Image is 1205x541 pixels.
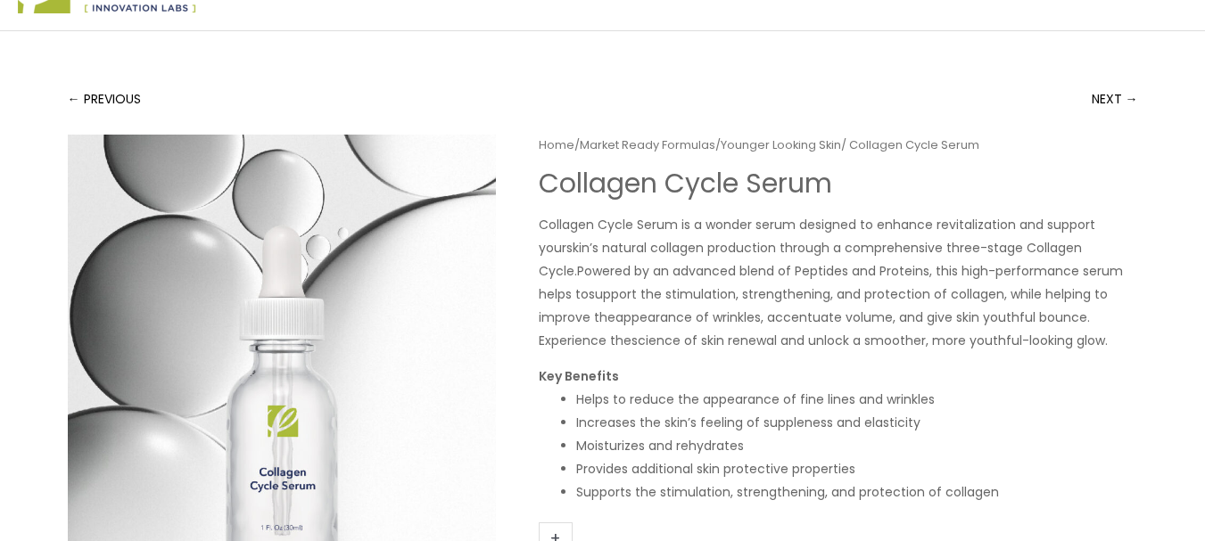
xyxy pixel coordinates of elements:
a: NEXT → [1092,81,1138,117]
a: ← PREVIOUS [68,81,141,117]
li: Helps to reduce the appearance of fine lines and wrinkles [576,388,1138,411]
a: Market Ready Formulas [580,136,715,153]
a: Home [539,136,574,153]
a: Younger Looking Skin [721,136,841,153]
h1: Collagen Cycle Serum [539,168,1138,200]
span: appearance of wrinkles, accentuate volume, and give skin youthful bounce. Experience the [539,308,1090,349]
span: support the stimulation, strengthening, and protection of collagen, while helping to improve the [539,285,1108,326]
span: Powered by an advanced blend of Peptides and Proteins, this high-performance serum helps to [539,262,1123,303]
span: skin’s natural collagen production through a comprehensive three-stage Collagen Cycle. [539,239,1082,280]
nav: Breadcrumb [539,135,1138,156]
li: Increases the skin’s feeling of suppleness and elasticity [576,411,1138,434]
li: Provides additional skin protective properties [576,457,1138,480]
li: Moisturizes and rehydrates [576,434,1138,457]
li: Supports the stimulation, strengthening, and protection of collagen [576,480,1138,504]
span: science of skin renewal and unlock a smoother, more youthful-looking glow. [631,332,1108,349]
strong: Key Benefits [539,367,619,385]
span: Collagen Cycle Serum is a wonder serum designed to enhance revitalization and support your [539,216,1095,257]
